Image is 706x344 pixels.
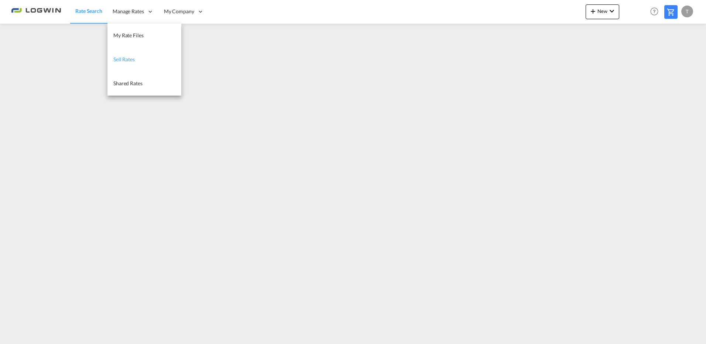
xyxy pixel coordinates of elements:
button: icon-plus 400-fgNewicon-chevron-down [586,4,619,19]
span: Sell Rates [113,56,135,62]
md-icon: icon-chevron-down [607,7,616,16]
a: Shared Rates [107,72,181,96]
a: My Rate Files [107,24,181,48]
span: New [589,8,616,14]
span: Help [648,5,661,18]
md-icon: icon-plus 400-fg [589,7,597,16]
span: My Company [164,8,194,15]
img: 2761ae10d95411efa20a1f5e0282d2d7.png [11,3,61,20]
span: Shared Rates [113,80,143,86]
span: My Rate Files [113,32,144,38]
span: Rate Search [75,8,102,14]
div: T [681,6,693,17]
span: Manage Rates [113,8,144,15]
div: Help [648,5,664,18]
a: Sell Rates [107,48,181,72]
